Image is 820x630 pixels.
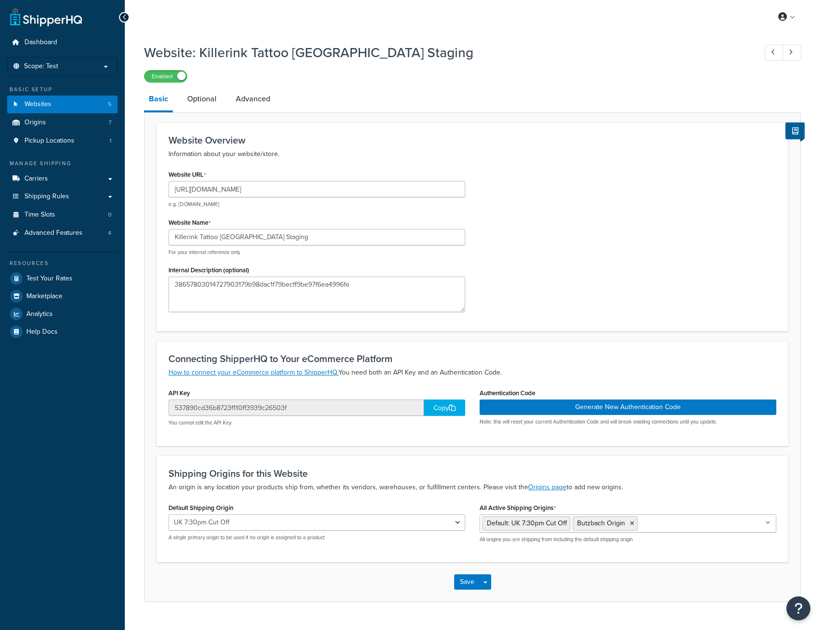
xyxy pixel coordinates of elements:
label: Authentication Code [480,389,535,397]
a: How to connect your eCommerce platform to ShipperHQ. [169,367,338,377]
a: Test Your Rates [7,270,118,287]
a: Optional [182,87,221,110]
p: A single primary origin to be used if no origin is assigned to a product [169,534,465,541]
div: Resources [7,259,118,267]
span: 1 [109,137,111,145]
span: 7 [109,119,111,127]
span: 5 [108,100,111,109]
button: Show Help Docs [785,122,805,139]
div: Copy [424,400,465,416]
button: Save [454,574,480,590]
h3: Shipping Origins for this Website [169,468,776,479]
span: Pickup Locations [24,137,74,145]
li: Time Slots [7,206,118,224]
li: Pickup Locations [7,132,118,150]
a: Advanced [231,87,275,110]
a: Basic [144,87,173,112]
a: Next Record [783,45,801,61]
span: Default: UK 7:30pm Cut Off [487,518,567,528]
span: Analytics [26,310,53,318]
span: Test Your Rates [26,275,72,283]
p: You cannot edit the API Key [169,419,465,426]
span: Advanced Features [24,229,83,237]
a: Help Docs [7,323,118,340]
a: Origins7 [7,114,118,132]
h1: Website: Killerink Tattoo [GEOGRAPHIC_DATA] Staging [144,43,747,62]
label: Website Name [169,219,211,227]
a: Carriers [7,170,118,188]
textarea: 38657803014727903179b98dac1f79becff9be97f6ea4996fe [169,277,465,312]
p: Information about your website/store. [169,148,776,160]
div: Basic Setup [7,85,118,94]
a: Websites5 [7,96,118,113]
li: Advanced Features [7,224,118,242]
label: Internal Description (optional) [169,267,249,274]
li: Origins [7,114,118,132]
a: Origins page [528,482,567,492]
p: Note: this will reset your current Authentication Code and will break existing connections until ... [480,418,776,425]
h3: Website Overview [169,135,776,145]
button: Generate New Authentication Code [480,400,776,415]
label: All Active Shipping Origins [480,504,556,512]
a: Dashboard [7,34,118,51]
a: Time Slots0 [7,206,118,224]
p: An origin is any location your products ship from, whether its vendors, warehouses, or fulfillmen... [169,482,776,493]
h3: Connecting ShipperHQ to Your eCommerce Platform [169,353,776,364]
span: Time Slots [24,211,55,219]
span: Websites [24,100,51,109]
span: Origins [24,119,46,127]
li: Websites [7,96,118,113]
p: You need both an API Key and an Authentication Code. [169,367,776,378]
a: Pickup Locations1 [7,132,118,150]
button: Open Resource Center [786,596,810,620]
a: Advanced Features4 [7,224,118,242]
span: Carriers [24,175,48,183]
span: 0 [108,211,111,219]
span: Dashboard [24,38,57,47]
span: Marketplace [26,292,62,301]
a: Analytics [7,305,118,323]
label: API Key [169,389,190,397]
p: e.g. [DOMAIN_NAME] [169,201,465,208]
label: Website URL [169,171,206,179]
a: Marketplace [7,288,118,305]
span: Scope: Test [24,62,58,71]
span: Help Docs [26,328,58,336]
span: Shipping Rules [24,193,69,201]
span: Butzbach Origin [577,518,625,528]
p: For your internal reference only [169,249,465,256]
span: 4 [108,229,111,237]
p: All origins you are shipping from including the default shipping origin [480,536,776,543]
label: Enabled [145,71,187,82]
label: Default Shipping Origin [169,504,233,511]
a: Previous Record [765,45,784,61]
a: Shipping Rules [7,188,118,206]
div: Manage Shipping [7,159,118,168]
